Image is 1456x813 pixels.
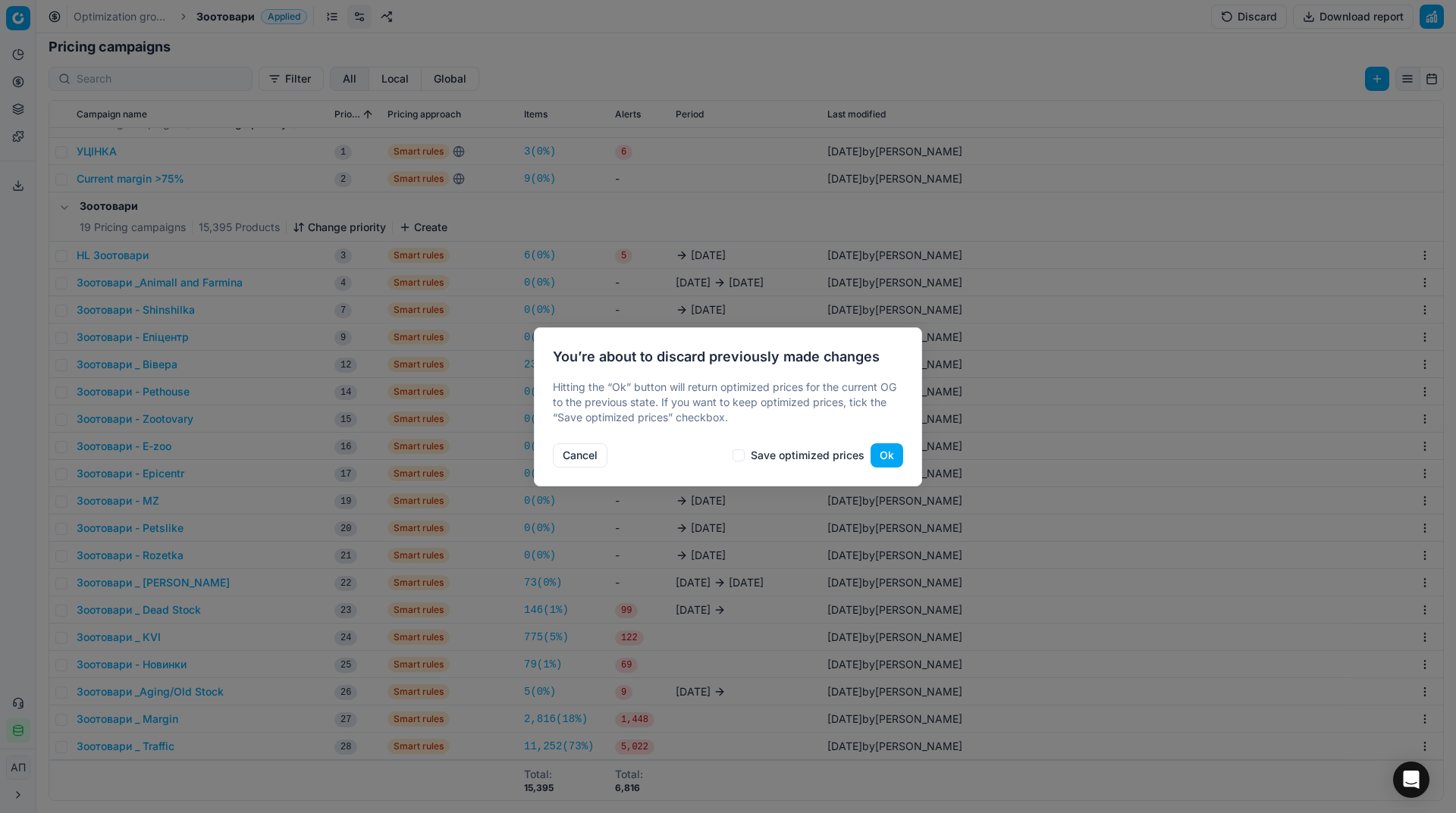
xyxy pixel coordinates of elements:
button: Cancel [553,443,607,467]
button: Ok [871,443,903,467]
label: Save optimized prices [751,450,864,461]
p: Hitting the “Ok” button will return optimized prices for the current OG to the previous state. If... [553,380,903,425]
input: Save optimized prices [733,449,745,461]
h2: You’re about to discard previously made changes [553,346,903,367]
